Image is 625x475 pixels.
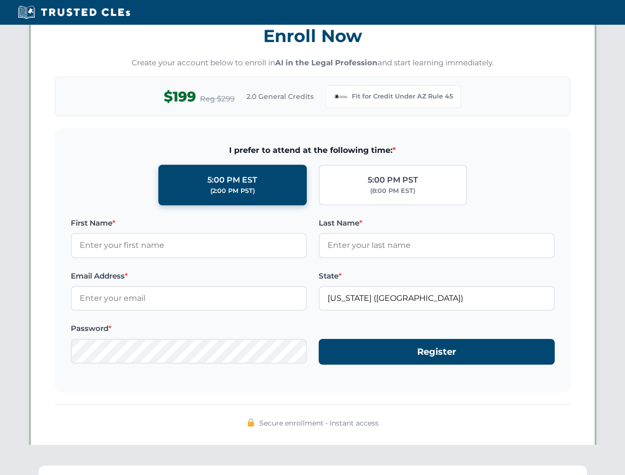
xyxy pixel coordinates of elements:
[319,286,555,311] input: Arizona (AZ)
[71,144,555,157] span: I prefer to attend at the following time:
[15,5,133,20] img: Trusted CLEs
[207,174,257,187] div: 5:00 PM EST
[319,270,555,282] label: State
[319,217,555,229] label: Last Name
[368,174,418,187] div: 5:00 PM PST
[71,217,307,229] label: First Name
[71,286,307,311] input: Enter your email
[319,339,555,365] button: Register
[352,92,453,101] span: Fit for Credit Under AZ Rule 45
[370,186,415,196] div: (8:00 PM EST)
[55,57,571,69] p: Create your account below to enroll in and start learning immediately.
[275,58,378,67] strong: AI in the Legal Profession
[334,90,348,103] img: Arizona Bar
[259,418,379,428] span: Secure enrollment • Instant access
[319,233,555,258] input: Enter your last name
[71,270,307,282] label: Email Address
[200,93,235,105] span: Reg $299
[247,419,255,427] img: 🔒
[164,86,196,108] span: $199
[55,20,571,51] h3: Enroll Now
[71,233,307,258] input: Enter your first name
[71,323,307,334] label: Password
[246,91,314,102] span: 2.0 General Credits
[210,186,255,196] div: (2:00 PM PST)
